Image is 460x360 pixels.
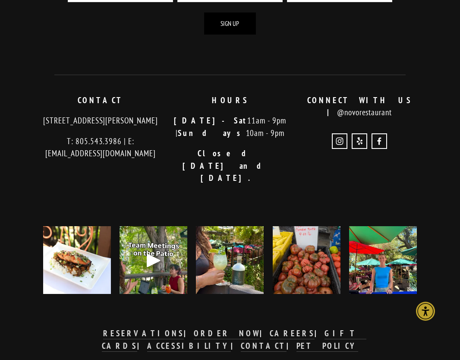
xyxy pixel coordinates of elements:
[332,133,347,149] a: Instagram
[315,328,325,338] strong: |
[296,341,359,351] strong: PET POLICY
[137,341,147,351] strong: |
[212,95,248,105] strong: HOURS
[194,328,260,339] a: ORDER NOW
[103,328,183,338] strong: RESERVATIONS
[143,250,164,271] div: Play
[287,341,296,351] strong: |
[43,218,111,302] img: A summer favorite worth savoring: our ginger soy marinated King Salmon with white sticky rice, mi...
[184,328,194,338] strong: |
[147,341,231,351] strong: ACCESSIBILITY
[241,341,287,351] strong: CONTACT
[173,114,287,139] p: 11am - 9pm | 10am - 9pm
[302,94,417,119] p: @novorestaurant
[204,13,256,35] button: Sign Up
[43,135,158,160] p: T: 805.543.3986 | E: [EMAIL_ADDRESS][DOMAIN_NAME]
[273,215,340,305] img: Cherokee Purple tomatoes, known for their deep, dusky-rose color and rich, complex, and sweet fla...
[43,114,158,127] p: [STREET_ADDRESS][PERSON_NAME]
[241,341,287,352] a: CONTACT
[183,148,287,183] strong: Closed [DATE] and [DATE].
[178,128,246,138] strong: Sundays
[174,115,248,126] strong: [DATE]-Sat
[270,328,315,338] strong: CAREERS
[352,133,367,149] a: Yelp
[349,218,417,302] img: Host Sam is staying cool under the umbrellas on this warm SLO day! ☀️
[260,328,270,338] strong: |
[147,341,231,352] a: ACCESSIBILITY
[78,95,123,105] strong: CONTACT
[296,341,359,352] a: PET POLICY
[270,328,315,339] a: CAREERS
[231,341,241,351] strong: |
[221,19,239,28] span: Sign Up
[416,302,435,321] div: Accessibility Menu
[307,95,421,118] strong: CONNECT WITH US |
[194,328,260,338] strong: ORDER NOW
[102,328,366,351] a: GIFT CARDS
[372,133,387,149] a: Novo Restaurant and Lounge
[196,226,264,294] img: Did you know that you can add SLO based @tobehonestbev's &quot;Focus&quot; CBD to any of our non-...
[103,328,183,339] a: RESERVATIONS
